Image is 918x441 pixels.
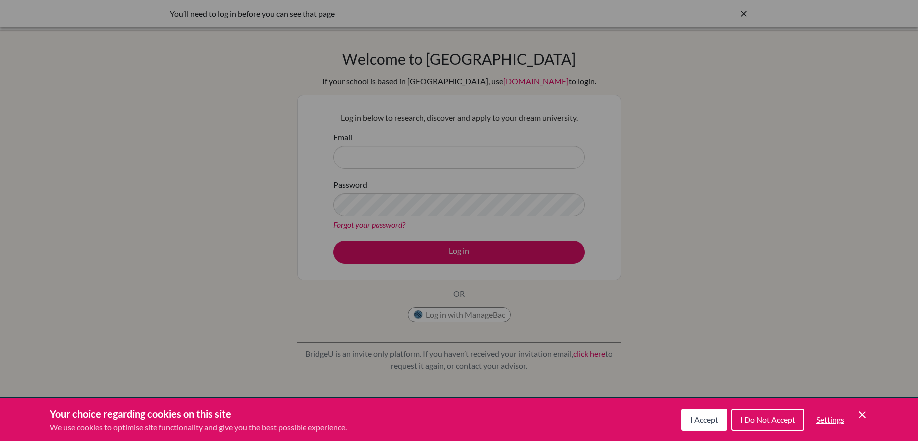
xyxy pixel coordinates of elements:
span: I Accept [690,415,718,424]
button: I Accept [681,409,727,431]
span: I Do Not Accept [740,415,795,424]
button: I Do Not Accept [731,409,804,431]
span: Settings [816,415,844,424]
button: Settings [808,410,852,430]
p: We use cookies to optimise site functionality and give you the best possible experience. [50,421,347,433]
h3: Your choice regarding cookies on this site [50,406,347,421]
button: Save and close [856,409,868,421]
